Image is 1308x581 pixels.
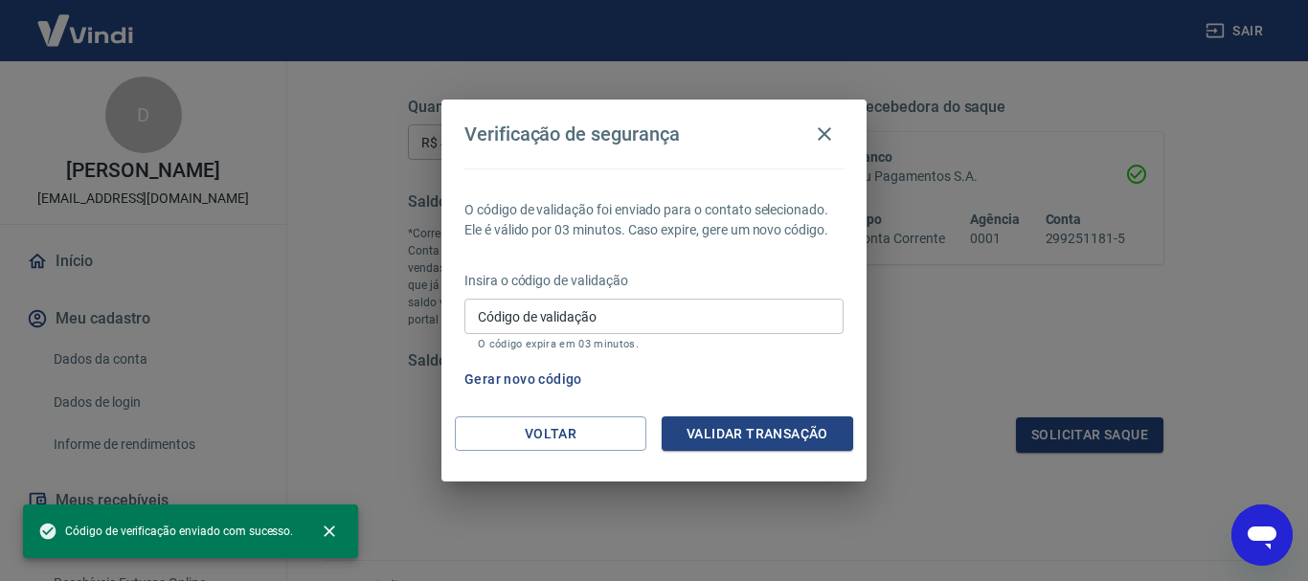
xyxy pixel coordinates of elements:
[457,362,590,397] button: Gerar novo código
[1231,504,1293,566] iframe: Botão para abrir a janela de mensagens
[478,338,830,350] p: O código expira em 03 minutos.
[308,510,350,552] button: close
[38,522,293,541] span: Código de verificação enviado com sucesso.
[464,271,844,291] p: Insira o código de validação
[464,123,680,145] h4: Verificação de segurança
[662,416,853,452] button: Validar transação
[464,200,844,240] p: O código de validação foi enviado para o contato selecionado. Ele é válido por 03 minutos. Caso e...
[455,416,646,452] button: Voltar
